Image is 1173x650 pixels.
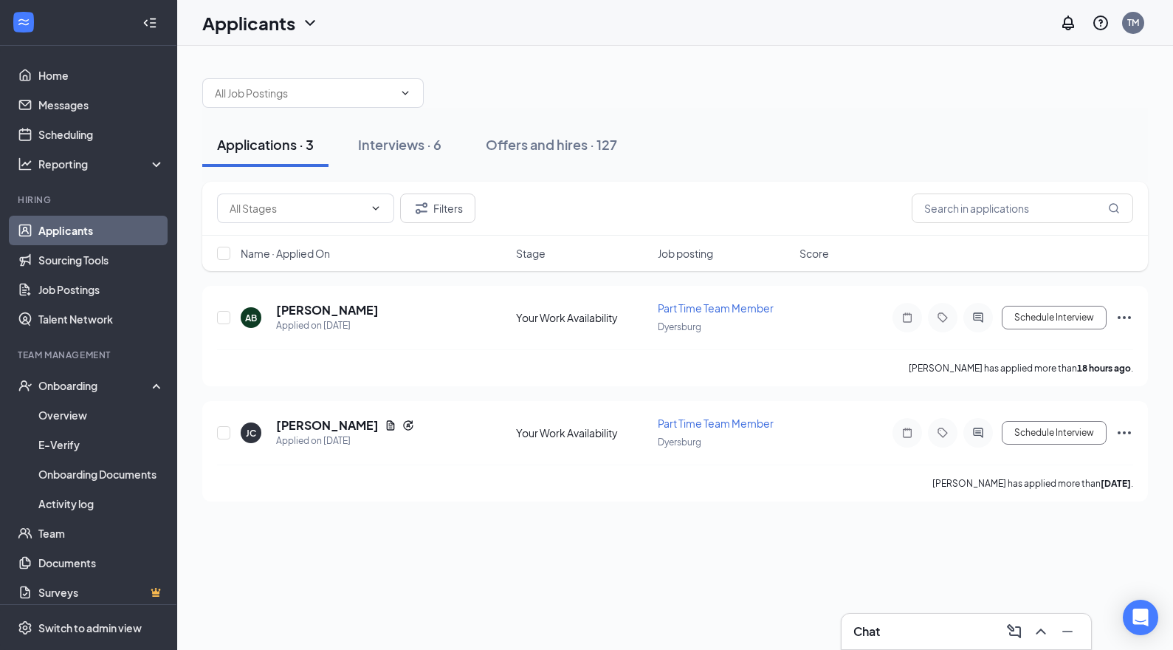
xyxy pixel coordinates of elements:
[1002,421,1107,445] button: Schedule Interview
[18,194,162,206] div: Hiring
[276,417,379,434] h5: [PERSON_NAME]
[516,310,649,325] div: Your Work Availability
[217,135,314,154] div: Applications · 3
[1077,363,1131,374] b: 18 hours ago
[38,378,152,393] div: Onboarding
[516,246,546,261] span: Stage
[658,437,701,448] span: Dyersburg
[898,427,916,439] svg: Note
[38,304,165,334] a: Talent Network
[853,623,880,640] h3: Chat
[241,246,330,261] span: Name · Applied On
[1115,309,1133,326] svg: Ellipses
[658,246,713,261] span: Job posting
[1056,620,1079,643] button: Minimize
[38,430,165,459] a: E-Verify
[934,312,952,324] svg: Tag
[909,362,1133,374] p: [PERSON_NAME] has applied more than .
[1059,623,1076,640] svg: Minimize
[399,87,411,99] svg: ChevronDown
[276,302,379,318] h5: [PERSON_NAME]
[1059,14,1077,32] svg: Notifications
[215,85,393,101] input: All Job Postings
[38,120,165,149] a: Scheduling
[16,15,31,30] svg: WorkstreamLogo
[38,620,142,635] div: Switch to admin view
[18,157,32,171] svg: Analysis
[18,349,162,361] div: Team Management
[1002,306,1107,329] button: Schedule Interview
[245,312,257,324] div: AB
[38,548,165,578] a: Documents
[969,312,987,324] svg: ActiveChat
[38,216,165,245] a: Applicants
[276,318,379,333] div: Applied on [DATE]
[658,301,774,315] span: Part Time Team Member
[932,477,1133,490] p: [PERSON_NAME] has applied more than .
[1101,478,1131,489] b: [DATE]
[1108,202,1120,214] svg: MagnifyingGlass
[276,434,414,448] div: Applied on [DATE]
[898,312,916,324] svg: Note
[38,275,165,304] a: Job Postings
[934,427,952,439] svg: Tag
[400,194,475,223] button: Filter Filters
[230,200,364,216] input: All Stages
[385,420,396,431] svg: Document
[18,378,32,393] svg: UserCheck
[38,61,165,90] a: Home
[301,14,319,32] svg: ChevronDown
[18,620,32,635] svg: Settings
[142,16,157,30] svg: Collapse
[246,427,256,439] div: JC
[1092,14,1110,32] svg: QuestionInfo
[38,459,165,489] a: Onboarding Documents
[658,321,701,332] span: Dyersburg
[38,489,165,519] a: Activity log
[38,400,165,430] a: Overview
[1032,623,1050,640] svg: ChevronUp
[1005,623,1023,640] svg: ComposeMessage
[799,246,829,261] span: Score
[1127,16,1139,29] div: TM
[912,194,1133,223] input: Search in applications
[38,157,165,171] div: Reporting
[516,425,649,440] div: Your Work Availability
[202,10,295,35] h1: Applicants
[38,519,165,548] a: Team
[370,202,382,214] svg: ChevronDown
[1002,620,1026,643] button: ComposeMessage
[38,245,165,275] a: Sourcing Tools
[1029,620,1053,643] button: ChevronUp
[969,427,987,439] svg: ActiveChat
[658,417,774,430] span: Part Time Team Member
[38,90,165,120] a: Messages
[413,199,430,217] svg: Filter
[1115,424,1133,442] svg: Ellipses
[486,135,617,154] div: Offers and hires · 127
[358,135,441,154] div: Interviews · 6
[1123,600,1158,635] div: Open Intercom Messenger
[402,420,414,431] svg: Reapply
[38,578,165,607] a: SurveysCrown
